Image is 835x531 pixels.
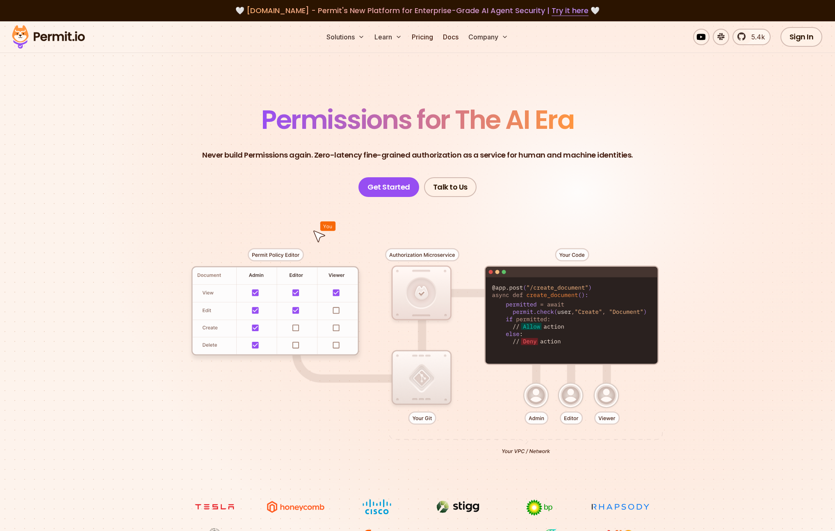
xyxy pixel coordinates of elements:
div: 🤍 🤍 [20,5,815,16]
a: Sign In [780,27,823,47]
img: Stigg [427,499,489,515]
img: Rhapsody Health [590,499,651,515]
a: Pricing [408,29,436,45]
button: Company [465,29,511,45]
button: Learn [371,29,405,45]
p: Never build Permissions again. Zero-latency fine-grained authorization as a service for human and... [202,149,633,161]
img: Honeycomb [265,499,326,515]
span: [DOMAIN_NAME] - Permit's New Platform for Enterprise-Grade AI Agent Security | [246,5,589,16]
img: tesla [184,499,245,515]
a: 5.4k [732,29,771,45]
a: Docs [440,29,462,45]
img: Cisco [346,499,408,515]
a: Talk to Us [424,177,477,197]
span: Permissions for The AI Era [261,101,574,138]
a: Get Started [358,177,419,197]
img: Permit logo [8,23,89,51]
a: Try it here [552,5,589,16]
button: Solutions [323,29,368,45]
img: bp [509,499,570,516]
span: 5.4k [746,32,765,42]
